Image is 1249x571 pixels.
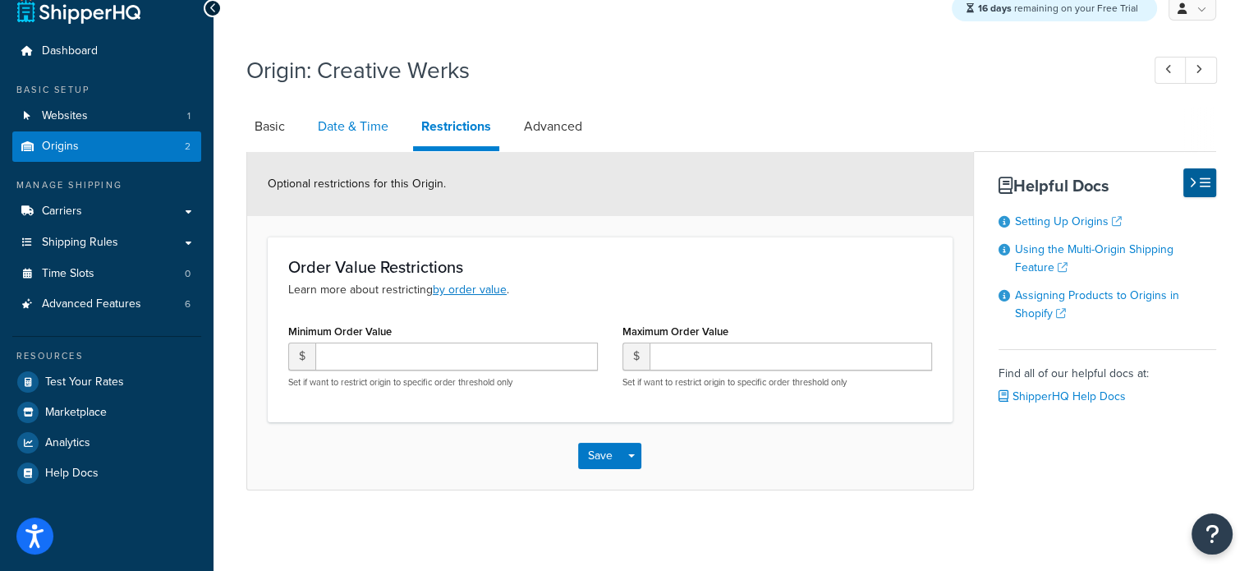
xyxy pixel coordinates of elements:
[288,281,932,299] p: Learn more about restricting .
[42,109,88,123] span: Websites
[999,349,1216,408] div: Find all of our helpful docs at:
[978,1,1012,16] strong: 16 days
[185,267,191,281] span: 0
[12,367,201,397] a: Test Your Rates
[42,205,82,219] span: Carriers
[433,281,507,298] a: by order value
[12,131,201,162] a: Origins2
[622,343,650,371] span: $
[12,349,201,363] div: Resources
[12,131,201,162] li: Origins
[288,258,932,276] h3: Order Value Restrictions
[1192,513,1233,555] button: Open Resource Center
[622,325,728,338] label: Maximum Order Value
[12,289,201,320] li: Advanced Features
[42,297,141,311] span: Advanced Features
[310,107,397,146] a: Date & Time
[12,228,201,258] a: Shipping Rules
[999,388,1126,405] a: ShipperHQ Help Docs
[1015,241,1173,276] a: Using the Multi-Origin Shipping Feature
[288,343,315,371] span: $
[1183,168,1216,197] button: Hide Help Docs
[185,297,191,311] span: 6
[12,458,201,488] a: Help Docs
[12,259,201,289] a: Time Slots0
[42,140,79,154] span: Origins
[45,375,124,389] span: Test Your Rates
[12,259,201,289] li: Time Slots
[413,107,499,151] a: Restrictions
[12,196,201,227] a: Carriers
[1015,287,1179,322] a: Assigning Products to Origins in Shopify
[622,376,932,389] p: Set if want to restrict origin to specific order threshold only
[978,1,1138,16] span: remaining on your Free Trial
[12,101,201,131] li: Websites
[1015,213,1122,230] a: Setting Up Origins
[999,177,1216,195] h3: Helpful Docs
[45,406,107,420] span: Marketplace
[246,54,1124,86] h1: Origin: Creative Werks
[12,289,201,320] a: Advanced Features6
[578,443,622,469] button: Save
[45,436,90,450] span: Analytics
[42,267,94,281] span: Time Slots
[1185,57,1217,84] a: Next Record
[268,175,446,192] span: Optional restrictions for this Origin.
[12,398,201,427] a: Marketplace
[12,83,201,97] div: Basic Setup
[516,107,590,146] a: Advanced
[1155,57,1187,84] a: Previous Record
[187,109,191,123] span: 1
[12,36,201,67] a: Dashboard
[42,236,118,250] span: Shipping Rules
[12,101,201,131] a: Websites1
[185,140,191,154] span: 2
[288,376,598,389] p: Set if want to restrict origin to specific order threshold only
[12,178,201,192] div: Manage Shipping
[12,428,201,458] a: Analytics
[45,467,99,481] span: Help Docs
[246,107,293,146] a: Basic
[288,325,392,338] label: Minimum Order Value
[42,44,98,58] span: Dashboard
